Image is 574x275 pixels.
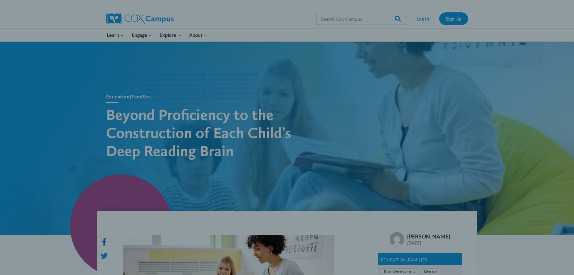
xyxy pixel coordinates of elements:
nav: Secondary Navigation [410,12,468,25]
span: Learn [107,31,124,39]
input: Search Cox Campus [316,13,407,25]
a: Families [408,257,427,262]
img: Cox Campus [106,13,174,24]
a: Education [381,257,407,262]
a: Literacy [421,268,440,275]
div: [DATE] [407,240,450,245]
div: [PERSON_NAME] [407,233,450,240]
span: Engage [132,31,152,39]
nav: Primary Navigation [103,29,211,41]
h1: Beyond Proficiency to the Construction of Each Child’s Deep Reading Brain [106,105,317,160]
a: Brain Development [381,268,418,275]
span: | [106,94,151,99]
span: About [189,31,207,39]
a: Families [132,94,151,99]
span: Explore [160,31,181,39]
a: Education [106,94,130,99]
a: Log In [410,12,436,25]
div: , [378,253,462,265]
a: Sign Up [439,12,468,25]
